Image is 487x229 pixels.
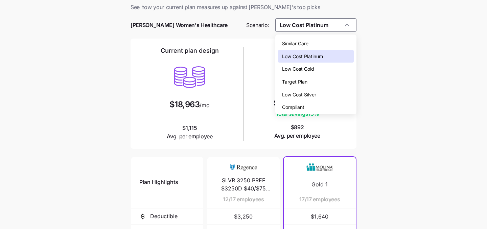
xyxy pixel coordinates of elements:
span: Compliant [282,104,304,111]
span: $18,963 [169,100,200,109]
h2: Current plan design [161,47,219,55]
span: $1,640 [292,208,348,225]
span: Deductible [150,212,178,221]
img: Carrier [230,161,257,174]
span: Low Cost Gold [282,65,314,73]
span: $1,115 [167,124,213,141]
span: Low Cost Platinum [282,53,323,60]
span: Scenario: [246,21,269,29]
span: Similar Care [282,40,308,47]
span: Gold 1 [311,180,328,189]
span: Total savings 13 % [274,110,321,118]
span: See how your current plan measures up against [PERSON_NAME]'s top picks [131,3,356,12]
span: Target Plan [282,78,307,86]
span: Avg. per employee [274,132,320,140]
span: [PERSON_NAME] Women's Healthcare [131,21,228,29]
img: Carrier [306,161,333,174]
span: 12/17 employees [223,195,264,204]
span: $3,250 [215,208,271,225]
span: Low Cost Silver [282,91,316,98]
span: $16,496 [274,99,304,107]
span: 17/17 employees [299,195,340,204]
span: $892 [274,123,320,140]
span: /mo [200,102,209,108]
span: SLVR 3250 PREF $3250D $40/$75 65/50 $8000 OOP 1/25 [215,176,271,193]
span: Plan Highlights [139,178,178,186]
span: Avg. per employee [167,132,213,141]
